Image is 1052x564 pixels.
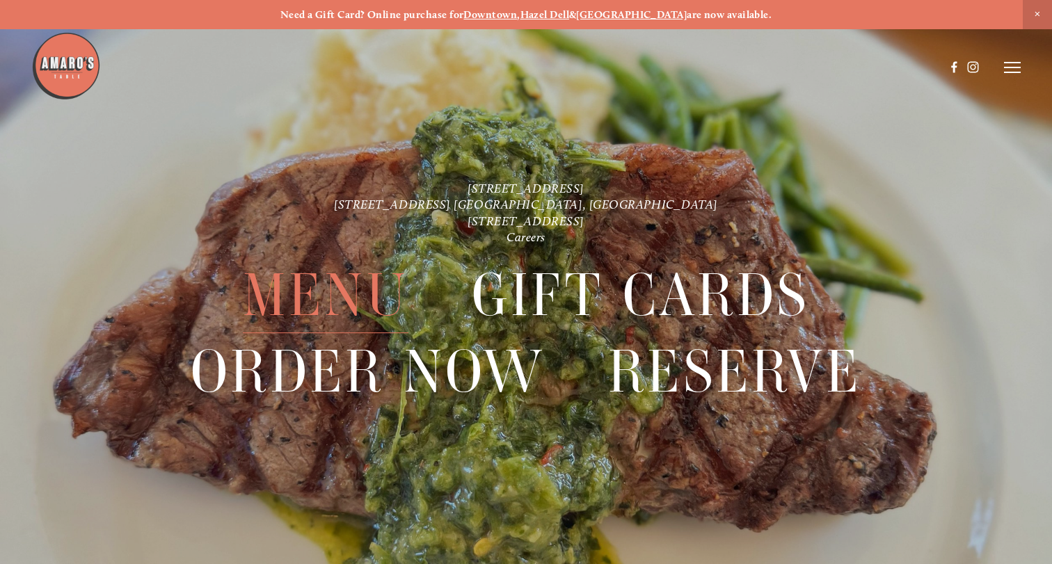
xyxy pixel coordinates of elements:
[520,8,570,21] a: Hazel Dell
[243,257,408,332] a: Menu
[608,334,861,409] a: Reserve
[191,334,545,410] span: Order Now
[507,229,545,245] a: Careers
[280,8,464,21] strong: Need a Gift Card? Online purchase for
[576,8,687,21] a: [GEOGRAPHIC_DATA]
[31,31,101,101] img: Amaro's Table
[517,8,520,21] strong: ,
[334,197,718,212] a: [STREET_ADDRESS] [GEOGRAPHIC_DATA], [GEOGRAPHIC_DATA]
[472,257,810,332] a: Gift Cards
[191,334,545,409] a: Order Now
[569,8,576,21] strong: &
[608,334,861,410] span: Reserve
[687,8,772,21] strong: are now available.
[468,213,584,229] a: [STREET_ADDRESS]
[463,8,517,21] a: Downtown
[468,181,584,196] a: [STREET_ADDRESS]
